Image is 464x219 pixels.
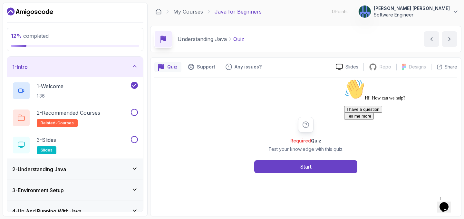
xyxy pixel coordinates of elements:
p: Java for Beginners [215,8,262,16]
span: slides [41,148,53,153]
p: Slides [345,64,358,70]
button: I have a question [3,30,41,36]
h3: 3 - Environment Setup [12,186,64,194]
p: 1:36 [37,93,63,99]
h2: Quiz [268,138,343,144]
button: 2-Recommended Coursesrelated-courses [12,109,138,127]
a: Slides [331,64,363,70]
button: Tell me more [3,36,32,43]
p: Quiz [233,35,244,43]
div: Start [300,163,312,171]
p: Test your knowledge with this quiz. [268,146,343,152]
p: [PERSON_NAME] [PERSON_NAME] [374,5,450,12]
button: previous content [424,31,439,47]
a: My Courses [173,8,203,16]
p: Designs [409,64,426,70]
button: 1-Intro [7,57,143,77]
p: 0 Points [332,8,348,15]
button: 2-Understanding Java [7,159,143,180]
button: Feedback button [222,62,266,72]
span: Required [290,138,311,143]
img: :wave: [3,3,23,23]
button: next content [442,31,457,47]
h3: 1 - Intro [12,63,28,71]
p: 1 - Welcome [37,82,63,90]
button: 1-Welcome1:36 [12,82,138,100]
p: Repo [380,64,391,70]
p: Support [197,64,215,70]
button: user profile image[PERSON_NAME] [PERSON_NAME]Software Engineer [358,5,459,18]
span: 12 % [11,33,22,39]
p: 3 - Slides [37,136,56,144]
p: Software Engineer [374,12,450,18]
h3: 4 - Up And Running With Java [12,207,82,215]
img: user profile image [359,5,371,18]
button: Support button [184,62,219,72]
a: Dashboard [7,7,53,17]
span: Hi! How can we help? [3,19,64,24]
span: related-courses [41,120,74,126]
span: completed [11,33,49,39]
p: Share [445,64,457,70]
button: 3-Environment Setup [7,180,143,201]
h3: 2 - Understanding Java [12,165,66,173]
button: Start [254,160,357,173]
button: 3-Slidesslides [12,136,138,154]
p: 2 - Recommended Courses [37,109,100,117]
a: Dashboard [155,8,162,15]
button: quiz button [154,62,181,72]
div: 👋Hi! How can we help?I have a questionTell me more [3,3,119,43]
p: Any issues? [235,64,262,70]
iframe: chat widget [437,193,458,213]
button: Share [431,64,457,70]
iframe: chat widget [342,76,458,190]
p: Quiz [167,64,178,70]
p: Understanding Java [178,35,227,43]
